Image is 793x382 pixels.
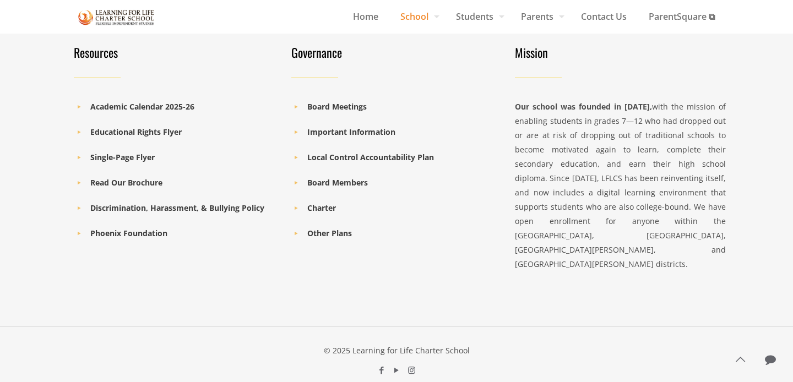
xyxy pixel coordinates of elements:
[307,152,434,162] a: Local Control Accountability Plan
[510,8,570,25] span: Parents
[90,127,182,137] a: Educational Rights Flyer
[638,8,726,25] span: ParentSquare ⧉
[67,363,726,378] ul: social menu
[307,203,336,213] a: Charter
[90,152,155,162] a: Single-Page Flyer
[376,364,388,375] a: Facebook icon
[74,45,278,60] h4: Resources
[307,228,352,238] a: Other Plans
[307,177,368,188] a: Board Members
[307,101,367,112] a: Board Meetings
[570,8,638,25] span: Contact Us
[90,101,194,112] a: Academic Calendar 2025-26
[307,127,395,137] a: Important Information
[90,177,162,188] a: Read Our Brochure
[391,364,403,375] a: YouTube icon
[78,8,154,27] img: Staff
[389,8,445,25] span: School
[90,228,167,238] a: Phoenix Foundation
[515,101,652,112] strong: Our school was founded in [DATE],
[342,8,389,25] span: Home
[90,203,264,213] a: Discrimination, Harassment, & Bullying Policy
[406,364,417,375] a: Instagram icon
[291,45,496,60] h4: Governance
[515,45,726,60] h4: Mission
[67,343,726,358] div: © 2025 Learning for Life Charter School
[445,8,510,25] span: Students
[729,348,752,371] a: Back to top icon
[515,100,726,271] div: with the mission of enabling students in grades 7—12 who had dropped out or are at risk of droppi...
